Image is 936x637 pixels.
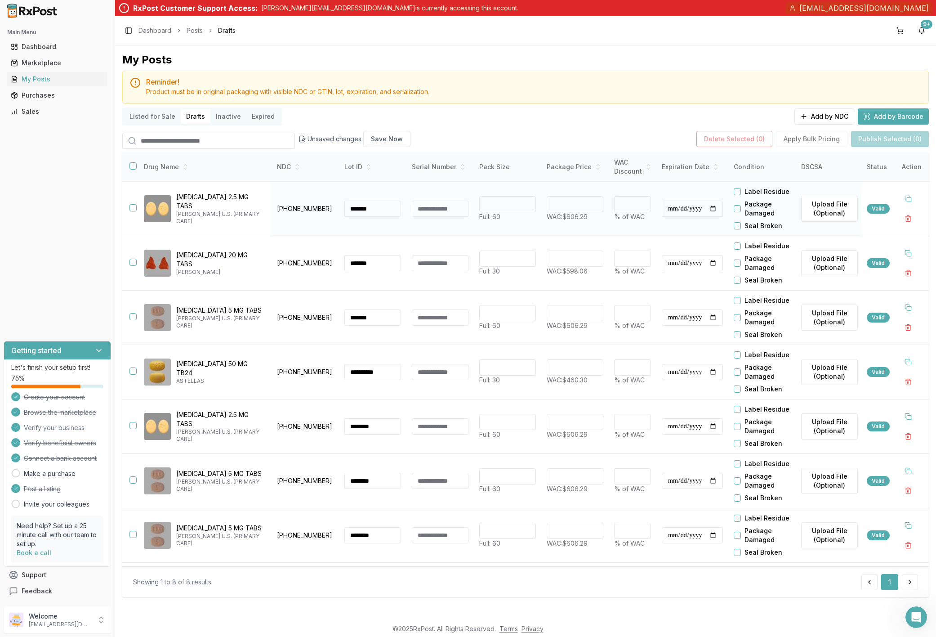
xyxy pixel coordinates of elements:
[176,211,264,225] p: [PERSON_NAME] U.S. (PRIMARY CARE)
[176,428,264,443] p: [PERSON_NAME] U.S. (PRIMARY CARE)
[146,87,921,96] div: Product must be in original packaging with visible NDC or GTIN, lot, expiration, and serialization.
[363,131,410,147] button: Save Now
[921,20,932,29] div: 9+
[900,537,916,553] button: Delete
[4,40,111,54] button: Dashboard
[900,408,916,425] button: Duplicate
[547,267,588,275] span: WAC: $598.06
[277,204,334,213] p: [PHONE_NUMBER]
[4,567,111,583] button: Support
[801,522,858,548] label: Upload File (Optional)
[744,363,796,381] label: Package Damaged
[744,548,782,557] label: Seal Broken
[900,191,916,207] button: Duplicate
[914,23,929,38] button: 9+
[547,485,588,493] span: WAC: $606.29
[176,469,264,478] p: [MEDICAL_DATA] 5 MG TABS
[11,91,104,100] div: Purchases
[614,376,645,384] span: % of WAC
[867,367,890,377] div: Valid
[744,221,782,230] label: Seal Broken
[11,345,62,356] h3: Getting started
[801,413,858,440] label: Upload File (Optional)
[801,359,858,385] label: Upload File (Optional)
[277,259,334,268] p: [PHONE_NUMBER]
[479,267,500,275] span: Full: 30
[728,153,796,182] th: Condition
[277,422,334,431] p: [PHONE_NUMBER]
[24,439,96,448] span: Verify beneficial owners
[744,493,782,502] label: Seal Broken
[4,583,111,599] button: Feedback
[122,53,172,67] div: My Posts
[479,322,500,329] span: Full: 60
[614,431,645,438] span: % of WAC
[900,463,916,479] button: Duplicate
[900,300,916,316] button: Duplicate
[24,469,76,478] a: Make a purchase
[547,213,588,220] span: WAC: $606.29
[7,87,107,103] a: Purchases
[521,625,544,633] a: Privacy
[744,296,789,305] label: Label Residue
[144,413,171,440] img: Eliquis 2.5 MG TABS
[7,55,107,71] a: Marketplace
[176,533,264,547] p: [PERSON_NAME] U.S. (PRIMARY CARE)
[299,131,410,147] div: Unsaved changes
[24,500,89,509] a: Invite your colleagues
[7,71,107,87] a: My Posts
[17,521,98,548] p: Need help? Set up a 25 minute call with our team to set up.
[138,26,171,35] a: Dashboard
[867,530,890,540] div: Valid
[176,359,264,377] p: [MEDICAL_DATA] 50 MG TB24
[614,213,645,220] span: % of WAC
[479,539,500,547] span: Full: 60
[218,26,236,35] span: Drafts
[744,187,789,196] label: Label Residue
[277,162,334,171] div: NDC
[187,26,203,35] a: Posts
[900,211,916,227] button: Delete
[144,467,171,494] img: Eliquis 5 MG TABS
[900,265,916,281] button: Delete
[614,158,651,176] div: WAC Discount
[4,56,111,70] button: Marketplace
[146,78,921,85] h5: Reminder!
[144,195,171,222] img: Eliquis 2.5 MG TABS
[744,405,789,414] label: Label Residue
[138,26,236,35] nav: breadcrumb
[801,196,858,222] label: Upload File (Optional)
[799,3,929,13] span: [EMAIL_ADDRESS][DOMAIN_NAME]
[176,306,264,315] p: [MEDICAL_DATA] 5 MG TABS
[547,162,603,171] div: Package Price
[801,468,858,494] button: Upload File (Optional)
[900,319,916,336] button: Delete
[499,625,518,633] a: Terms
[479,213,500,220] span: Full: 60
[858,108,929,125] button: Add by Barcode
[210,109,246,124] button: Inactive
[744,472,796,490] label: Package Damaged
[144,304,171,331] img: Eliquis 5 MG TABS
[9,613,23,627] img: User avatar
[867,422,890,431] div: Valid
[17,549,51,556] a: Book a call
[277,368,334,377] p: [PHONE_NUMBER]
[144,522,171,549] img: Eliquis 5 MG TABS
[801,250,858,276] label: Upload File (Optional)
[801,305,858,331] button: Upload File (Optional)
[744,276,782,285] label: Seal Broken
[900,517,916,534] button: Duplicate
[11,42,104,51] div: Dashboard
[614,322,645,329] span: % of WAC
[547,431,588,438] span: WAC: $606.29
[900,483,916,499] button: Delete
[867,258,890,268] div: Valid
[11,75,104,84] div: My Posts
[900,428,916,444] button: Delete
[547,539,588,547] span: WAC: $606.29
[744,459,789,468] label: Label Residue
